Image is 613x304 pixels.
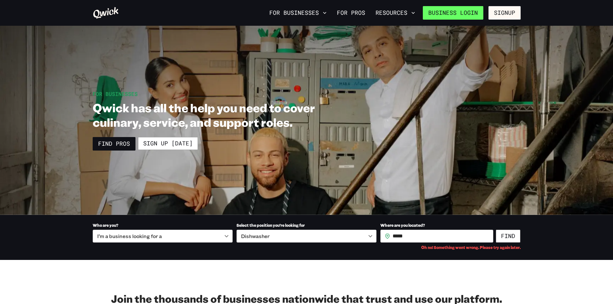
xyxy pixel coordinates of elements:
span: Where are you located? [380,223,425,228]
a: Business Login [423,6,483,20]
span: Oh no! Something went wrong. Please try again later. [421,245,521,250]
a: Sign up [DATE] [138,137,198,150]
button: Resources [373,7,418,18]
a: For Pros [334,7,368,18]
h1: Qwick has all the help you need to cover culinary, service, and support roles. [93,100,349,129]
span: For Businesses [93,90,138,97]
div: I’m a business looking for a [93,230,233,243]
span: Select the position you’re looking for [237,223,305,228]
button: For Businesses [267,7,329,18]
span: Who are you? [93,223,118,228]
button: Find [496,230,520,243]
a: Find Pros [93,137,135,151]
button: Signup [488,6,521,20]
div: Dishwasher [237,230,376,243]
